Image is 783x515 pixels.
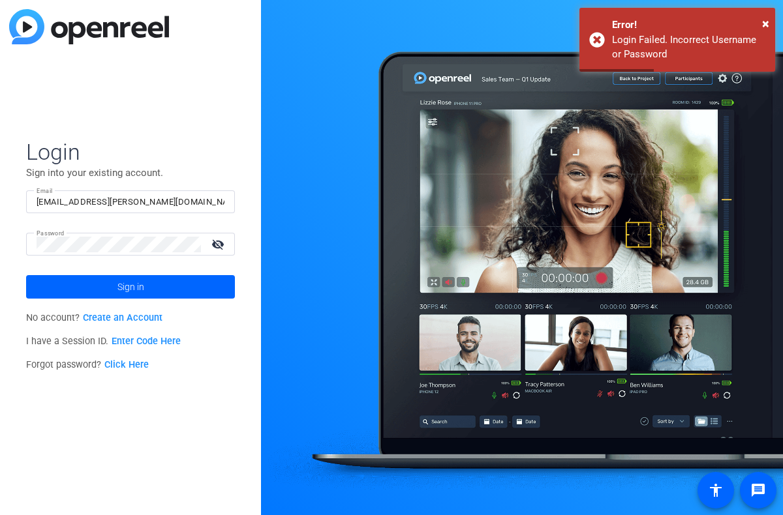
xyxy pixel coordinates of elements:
p: Sign into your existing account. [26,166,235,180]
mat-icon: message [750,482,766,498]
span: Sign in [117,271,144,303]
mat-icon: accessibility [708,482,724,498]
mat-label: Password [37,229,65,237]
span: Forgot password? [26,359,149,370]
a: Enter Code Here [112,336,181,347]
span: I have a Session ID. [26,336,181,347]
a: Click Here [104,359,149,370]
span: No account? [26,312,162,323]
img: blue-gradient.svg [9,9,169,44]
mat-icon: visibility_off [204,235,235,254]
div: Login Failed. Incorrect Username or Password [612,33,765,62]
mat-label: Email [37,187,53,194]
div: Error! [612,18,765,33]
span: × [762,16,769,31]
button: Sign in [26,275,235,299]
button: Close [762,14,769,33]
input: Enter Email Address [37,194,224,210]
a: Create an Account [83,312,162,323]
span: Login [26,138,235,166]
